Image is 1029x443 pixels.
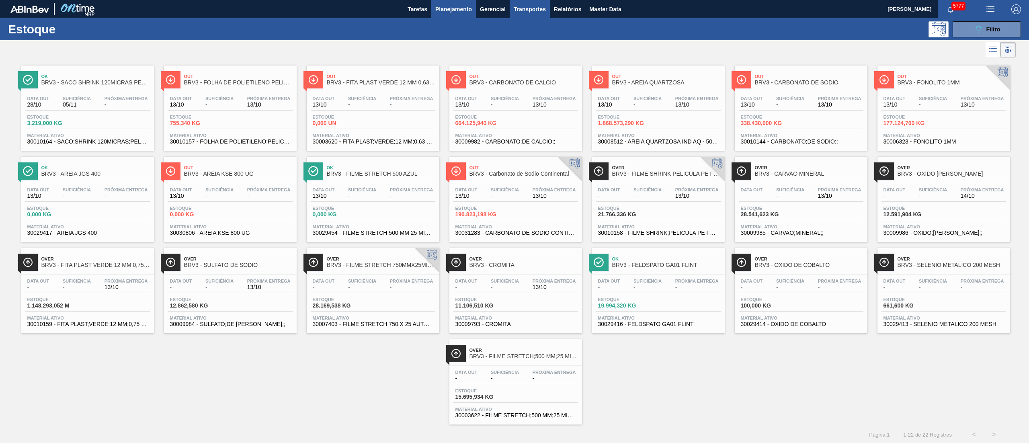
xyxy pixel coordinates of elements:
[247,102,291,108] span: 13/10
[455,279,478,283] span: Data out
[586,242,729,333] a: ÍconeOkBRV3 - FELDSPATO GA01 FLINTData out-Suficiência-Próxima Entrega-Estoque19.994,320 KGMateri...
[598,230,719,236] span: 30010158 - FILME SHRINK;PELICULA PE FOLHA; LARG 240
[755,80,863,86] span: BRV3 - CARBONATO DE SÓDIO
[741,303,797,309] span: 100,000 KG
[741,230,861,236] span: 30009985 - CARVAO;MINERAL;;
[184,256,293,261] span: Over
[327,256,435,261] span: Over
[27,230,148,236] span: 30029417 - AREIA JGS 400
[27,115,84,119] span: Estoque
[348,284,376,290] span: -
[898,256,1006,261] span: Over
[919,284,947,290] span: -
[327,165,435,170] span: Ok
[883,96,906,101] span: Data out
[675,187,719,192] span: Próxima Entrega
[105,279,148,283] span: Próxima Entrega
[455,206,512,211] span: Estoque
[313,96,335,101] span: Data out
[883,316,1004,320] span: Material ativo
[313,279,335,283] span: Data out
[612,256,721,261] span: Ok
[313,102,335,108] span: 13/10
[729,242,871,333] a: ÍconeOverBRV3 - OXIDO DE COBALTOData out-Suficiência-Próxima Entrega-Estoque100,000 KGMaterial at...
[313,211,369,217] span: 0,000 KG
[818,187,861,192] span: Próxima Entrega
[313,139,433,145] span: 30003620 - FITA PLAST;VERDE;12 MM;0,63 MM;2000 M;;
[27,303,84,309] span: 1.148.293,052 M
[961,187,1004,192] span: Próxima Entrega
[313,133,433,138] span: Material ativo
[27,120,84,126] span: 3.219,000 KG
[741,206,797,211] span: Estoque
[1011,4,1021,14] img: Logout
[898,165,1006,170] span: Over
[247,187,291,192] span: Próxima Entrega
[63,193,91,199] span: -
[469,171,578,177] span: BRV3 - Carbonato de Sodio Continental
[455,224,576,229] span: Material ativo
[879,75,889,85] img: Ícone
[205,193,234,199] span: -
[741,133,861,138] span: Material ativo
[883,187,906,192] span: Data out
[348,96,376,101] span: Suficiência
[898,171,1006,177] span: BRV3 - ÓXIDO DE FERRO
[455,120,512,126] span: 664.125,940 KG
[883,133,1004,138] span: Material ativo
[435,4,472,14] span: Planejamento
[594,166,604,176] img: Ícone
[741,211,797,217] span: 28.541,623 KG
[63,284,91,290] span: -
[301,242,443,333] a: ÍconeOverBRV3 - FILME STRETCH 750MMX25MICRAData out-Suficiência-Próxima Entrega-Estoque28.169,538...
[455,96,478,101] span: Data out
[741,115,797,119] span: Estoque
[390,279,433,283] span: Próxima Entrega
[741,187,763,192] span: Data out
[741,316,861,320] span: Material ativo
[27,211,84,217] span: 0,000 KG
[308,257,318,267] img: Ícone
[598,133,719,138] span: Material ativo
[469,262,578,268] span: BRV3 - CROMITA
[818,193,861,199] span: 13/10
[953,21,1021,37] button: Filtro
[883,120,940,126] span: 177.124,700 KG
[348,193,376,199] span: -
[455,284,478,290] span: -
[313,224,433,229] span: Material ativo
[675,279,719,283] span: Próxima Entrega
[598,115,654,119] span: Estoque
[938,4,963,15] button: Notificações
[533,279,576,283] span: Próxima Entrega
[612,165,721,170] span: Over
[675,102,719,108] span: 13/10
[491,193,519,199] span: -
[455,303,512,309] span: 11.106,510 KG
[313,297,369,302] span: Estoque
[776,193,804,199] span: -
[480,4,506,14] span: Gerencial
[533,284,576,290] span: 13/10
[741,102,763,108] span: 13/10
[883,284,906,290] span: -
[741,139,861,145] span: 30010144 - CARBONATO;DE SODIO;;
[451,75,461,85] img: Ícone
[469,80,578,86] span: BRV3 - CARBONATO DE CÁLCIO
[598,224,719,229] span: Material ativo
[63,102,91,108] span: 05/11
[390,284,433,290] span: -
[41,262,150,268] span: BRV3 - FITA PLAST VERDE 12 MM 0,75 MM 2000 M FU
[23,75,33,85] img: Ícone
[586,59,729,151] a: ÍconeOutBRV3 - AREIA QUARTZOSAData out13/10Suficiência-Próxima Entrega13/10Estoque1.868.573,290 K...
[961,96,1004,101] span: Próxima Entrega
[41,165,150,170] span: Ok
[27,187,49,192] span: Data out
[633,279,662,283] span: Suficiência
[533,96,576,101] span: Próxima Entrega
[729,151,871,242] a: ÍconeOverBRV3 - CARVAO MINERALData out-Suficiência-Próxima Entrega13/10Estoque28.541,623 KGMateri...
[313,193,335,199] span: 13/10
[675,96,719,101] span: Próxima Entrega
[205,284,234,290] span: -
[919,102,947,108] span: -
